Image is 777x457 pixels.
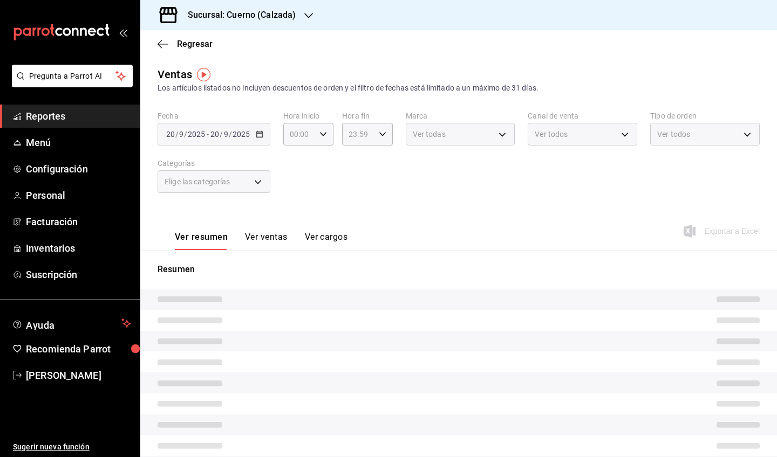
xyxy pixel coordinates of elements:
span: Menú [26,135,131,150]
span: Inventarios [26,241,131,255]
span: / [184,130,187,139]
label: Fecha [158,112,270,120]
span: Personal [26,188,131,203]
label: Hora fin [342,112,392,120]
span: Elige las categorías [165,176,230,187]
div: Los artículos listados no incluyen descuentos de orden y el filtro de fechas está limitado a un m... [158,82,760,94]
button: Ver cargos [305,232,348,250]
label: Hora inicio [283,112,333,120]
input: ---- [187,130,206,139]
input: ---- [232,130,250,139]
label: Categorías [158,160,270,167]
div: navigation tabs [175,232,347,250]
button: open_drawer_menu [119,28,127,37]
span: Facturación [26,214,131,229]
label: Tipo de orden [650,112,760,120]
span: Ver todos [535,129,568,140]
a: Pregunta a Parrot AI [8,78,133,89]
span: Sugerir nueva función [13,441,131,453]
span: [PERSON_NAME] [26,368,131,383]
span: Reportes [26,109,131,123]
button: Pregunta a Parrot AI [12,65,133,87]
span: / [229,130,232,139]
input: -- [166,130,175,139]
button: Ver ventas [245,232,288,250]
label: Canal de venta [528,112,637,120]
label: Marca [406,112,515,120]
button: Regresar [158,39,213,49]
span: / [220,130,223,139]
span: Recomienda Parrot [26,342,131,356]
input: -- [179,130,184,139]
span: Ver todos [657,129,690,140]
span: - [207,130,209,139]
div: Ventas [158,66,192,82]
span: Regresar [177,39,213,49]
span: Ayuda [26,317,117,330]
span: / [175,130,179,139]
span: Pregunta a Parrot AI [29,71,116,82]
span: Configuración [26,162,131,176]
input: -- [223,130,229,139]
span: Ver todas [413,129,446,140]
img: Tooltip marker [197,68,210,81]
span: Suscripción [26,267,131,282]
p: Resumen [158,263,760,276]
button: Ver resumen [175,232,228,250]
h3: Sucursal: Cuerno (Calzada) [179,9,296,22]
input: -- [210,130,220,139]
